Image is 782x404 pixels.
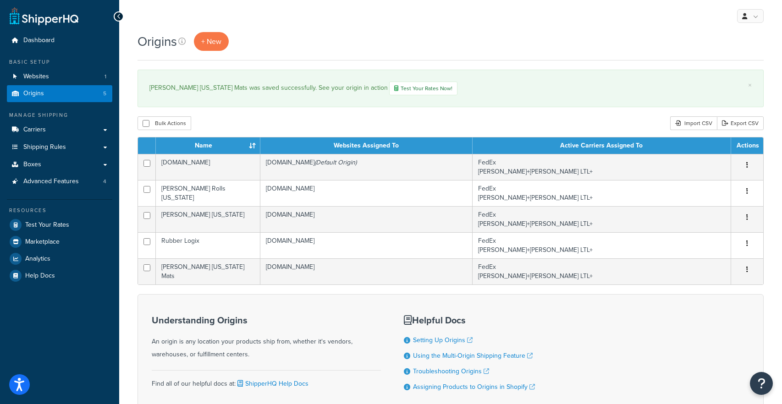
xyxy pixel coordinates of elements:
td: FedEx [PERSON_NAME]+[PERSON_NAME] LTL+ [473,258,731,284]
span: Help Docs [25,272,55,280]
div: Find all of our helpful docs at: [152,370,381,390]
a: × [748,82,752,89]
span: Boxes [23,161,41,169]
td: [PERSON_NAME] [US_STATE] Mats [156,258,260,284]
span: Analytics [25,255,50,263]
span: Dashboard [23,37,55,44]
a: Troubleshooting Origins [413,366,489,376]
div: [PERSON_NAME] [US_STATE] Mats was saved successfully. See your origin in action [149,82,752,95]
span: 4 [103,178,106,186]
td: FedEx [PERSON_NAME]+[PERSON_NAME] LTL+ [473,206,731,232]
h1: Origins [138,33,177,50]
a: Help Docs [7,268,112,284]
div: Import CSV [670,116,717,130]
span: Marketplace [25,238,60,246]
span: 1 [105,73,106,81]
span: Shipping Rules [23,143,66,151]
a: Boxes [7,156,112,173]
th: Websites Assigned To [260,137,473,154]
a: Export CSV [717,116,764,130]
div: Resources [7,207,112,214]
a: Setting Up Origins [413,335,473,345]
a: ShipperHQ Home [10,7,78,25]
td: [DOMAIN_NAME] [260,258,473,284]
td: [DOMAIN_NAME] [260,180,473,206]
a: + New [194,32,229,51]
div: Basic Setup [7,58,112,66]
span: Advanced Features [23,178,79,186]
button: Bulk Actions [138,116,191,130]
td: [PERSON_NAME] Rolls [US_STATE] [156,180,260,206]
a: Test Your Rates [7,217,112,233]
a: Marketplace [7,234,112,250]
th: Name : activate to sort column ascending [156,137,260,154]
a: Test Your Rates Now! [389,82,457,95]
span: + New [201,36,221,47]
li: Origins [7,85,112,102]
div: Manage Shipping [7,111,112,119]
h3: Helpful Docs [404,315,535,325]
a: Advanced Features 4 [7,173,112,190]
li: Advanced Features [7,173,112,190]
a: Dashboard [7,32,112,49]
td: FedEx [PERSON_NAME]+[PERSON_NAME] LTL+ [473,232,731,258]
a: Assigning Products to Origins in Shopify [413,382,535,392]
th: Actions [731,137,763,154]
td: Rubber Logix [156,232,260,258]
th: Active Carriers Assigned To [473,137,731,154]
h3: Understanding Origins [152,315,381,325]
span: 5 [103,90,106,98]
span: Websites [23,73,49,81]
a: Carriers [7,121,112,138]
td: FedEx [PERSON_NAME]+[PERSON_NAME] LTL+ [473,180,731,206]
a: Origins 5 [7,85,112,102]
td: [DOMAIN_NAME] [260,206,473,232]
div: An origin is any location your products ship from, whether it's vendors, warehouses, or fulfillme... [152,315,381,361]
a: Websites 1 [7,68,112,85]
span: Carriers [23,126,46,134]
a: ShipperHQ Help Docs [236,379,308,388]
td: [PERSON_NAME] [US_STATE] [156,206,260,232]
i: (Default Origin) [314,158,357,167]
a: Shipping Rules [7,139,112,156]
td: [DOMAIN_NAME] [156,154,260,180]
span: Test Your Rates [25,221,69,229]
td: [DOMAIN_NAME] [260,232,473,258]
a: Using the Multi-Origin Shipping Feature [413,351,533,360]
td: FedEx [PERSON_NAME]+[PERSON_NAME] LTL+ [473,154,731,180]
button: Open Resource Center [750,372,773,395]
td: [DOMAIN_NAME] [260,154,473,180]
li: Websites [7,68,112,85]
span: Origins [23,90,44,98]
a: Analytics [7,251,112,267]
